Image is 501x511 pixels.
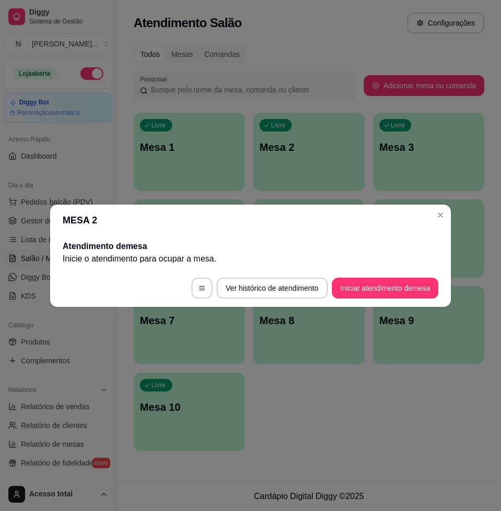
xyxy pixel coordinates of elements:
[63,240,438,253] h2: Atendimento de mesa
[432,207,449,223] button: Close
[50,205,451,236] header: MESA 2
[332,278,438,299] button: Iniciar atendimento demesa
[63,253,438,265] p: Inicie o atendimento para ocupar a mesa .
[217,278,328,299] button: Ver histórico de atendimento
